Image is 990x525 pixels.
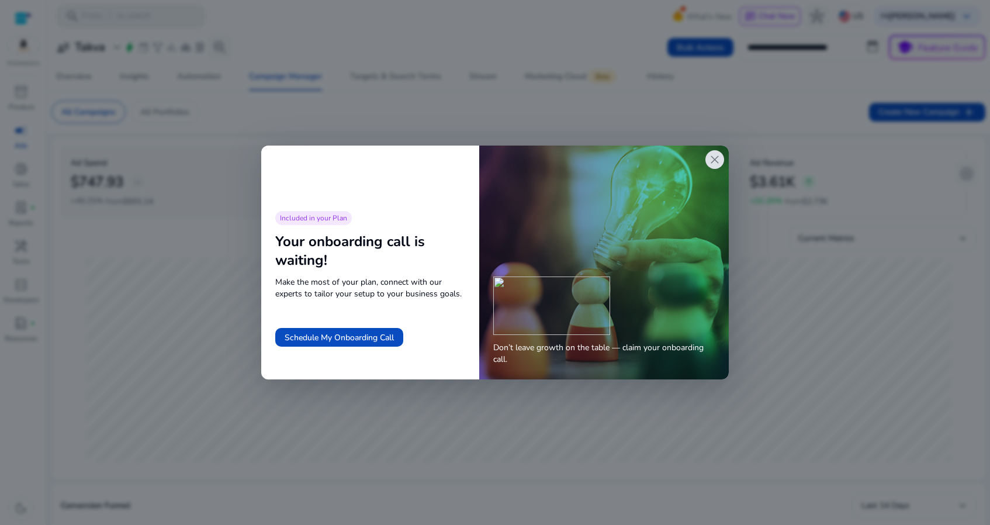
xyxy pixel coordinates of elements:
[493,342,715,365] span: Don’t leave growth on the table — claim your onboarding call.
[280,213,347,223] span: Included in your Plan
[285,331,394,344] span: Schedule My Onboarding Call
[275,277,465,300] span: Make the most of your plan, connect with our experts to tailor your setup to your business goals.
[275,232,465,270] div: Your onboarding call is waiting!
[708,153,722,167] span: close
[275,328,403,347] button: Schedule My Onboarding Call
